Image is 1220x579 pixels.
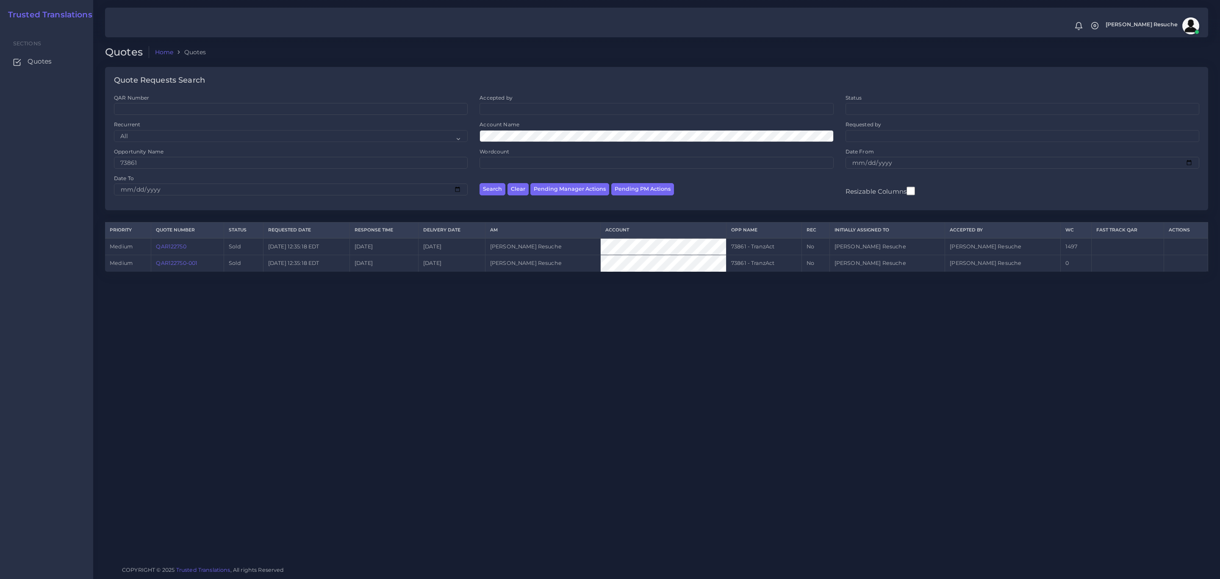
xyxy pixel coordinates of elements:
th: WC [1060,223,1092,238]
th: Delivery Date [418,223,485,238]
h4: Quote Requests Search [114,76,205,85]
td: [DATE] 12:35:18 EDT [263,255,349,272]
th: Requested Date [263,223,349,238]
button: Pending Manager Actions [530,183,609,195]
input: Resizable Columns [907,186,915,196]
td: [PERSON_NAME] Resuche [485,255,601,272]
span: , All rights Reserved [230,565,284,574]
td: 1497 [1060,238,1092,255]
th: Opp Name [726,223,801,238]
span: Sections [13,40,41,47]
th: Fast Track QAR [1092,223,1164,238]
td: [PERSON_NAME] Resuche [945,238,1061,255]
button: Pending PM Actions [611,183,674,195]
a: QAR122750 [156,243,186,250]
label: Date To [114,175,134,182]
td: Sold [224,238,263,255]
button: Clear [507,183,529,195]
th: Initially Assigned to [829,223,945,238]
td: No [801,255,829,272]
th: Status [224,223,263,238]
th: Accepted by [945,223,1061,238]
td: [PERSON_NAME] Resuche [829,255,945,272]
label: QAR Number [114,94,149,101]
td: Sold [224,255,263,272]
label: Account Name [480,121,519,128]
td: 73861 - TranzAct [726,238,801,255]
td: [PERSON_NAME] Resuche [485,238,601,255]
td: [DATE] 12:35:18 EDT [263,238,349,255]
td: [DATE] [418,255,485,272]
td: 0 [1060,255,1092,272]
th: Actions [1164,223,1208,238]
td: No [801,238,829,255]
label: Wordcount [480,148,509,155]
label: Opportunity Name [114,148,164,155]
button: Search [480,183,505,195]
label: Recurrent [114,121,140,128]
th: Account [601,223,726,238]
a: [PERSON_NAME] Resucheavatar [1101,17,1202,34]
td: [DATE] [349,238,418,255]
td: [PERSON_NAME] Resuche [945,255,1061,272]
th: AM [485,223,601,238]
span: medium [110,243,133,250]
th: Quote Number [151,223,224,238]
span: medium [110,260,133,266]
a: Home [155,48,174,56]
label: Requested by [846,121,882,128]
a: Trusted Translations [176,567,230,573]
span: COPYRIGHT © 2025 [122,565,284,574]
td: [DATE] [418,238,485,255]
td: [DATE] [349,255,418,272]
label: Resizable Columns [846,186,915,196]
span: [PERSON_NAME] Resuche [1106,22,1178,28]
a: QAR122750-001 [156,260,197,266]
label: Accepted by [480,94,513,101]
td: 73861 - TranzAct [726,255,801,272]
label: Status [846,94,862,101]
th: Response Time [349,223,418,238]
th: REC [801,223,829,238]
img: avatar [1182,17,1199,34]
td: [PERSON_NAME] Resuche [829,238,945,255]
label: Date From [846,148,874,155]
a: Quotes [6,53,87,70]
a: Trusted Translations [2,10,92,20]
span: Quotes [28,57,52,66]
h2: Quotes [105,46,149,58]
th: Priority [105,223,151,238]
li: Quotes [173,48,206,56]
